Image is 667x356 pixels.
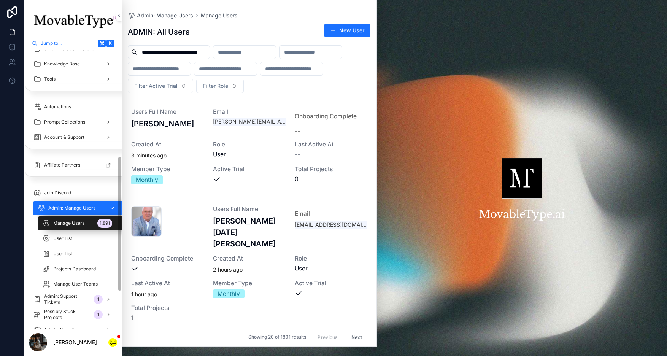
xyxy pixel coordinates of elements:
[53,251,72,257] span: User List
[295,209,367,218] span: Email
[131,151,167,160] p: 3 minutes ago
[53,235,72,242] span: User List
[346,331,367,343] button: Next
[136,175,158,184] div: Monthly
[29,37,117,50] button: Jump to...K
[94,295,103,304] div: 1
[29,158,117,172] a: Affiliate Partners
[122,195,376,332] a: Users Full Name[PERSON_NAME] [DATE] [PERSON_NAME]Email[EMAIL_ADDRESS][DOMAIN_NAME]Onboarding Comp...
[29,130,117,144] a: Account & Support
[295,112,367,121] span: Onboarding Complete
[53,339,97,346] p: [PERSON_NAME]
[128,12,193,19] a: Admin: Manage Users
[29,292,117,306] a: Admin: Support Tickets1
[128,79,193,93] button: Select Button
[44,61,80,67] span: Knowledge Base
[29,115,117,129] a: Prompt Collections
[295,127,300,135] span: --
[29,323,117,337] a: Admin: User Items
[213,280,286,286] span: Member Type
[44,119,85,125] span: Prompt Collections
[33,201,130,215] a: Admin: Manage Users
[295,166,367,172] span: Total Projects
[131,109,204,115] span: Users Full Name
[295,280,367,286] span: Active Trial
[213,118,286,126] a: [PERSON_NAME][EMAIL_ADDRESS][PERSON_NAME][DOMAIN_NAME]
[24,50,122,329] div: scrollable content
[201,12,238,19] a: Manage Users
[107,40,113,46] span: K
[53,281,98,287] span: Manage User Teams
[131,280,204,286] span: Last active at
[128,27,190,37] h1: ADMIN: All Users
[38,232,117,245] a: User List
[41,40,95,46] span: Jump to...
[203,82,228,90] span: Filter Role
[53,220,84,226] span: Manage Users
[29,308,117,321] a: Possibly Stuck Projects1
[213,141,286,148] span: Role
[213,151,226,158] span: User
[131,314,204,322] span: 1
[295,221,367,229] a: [EMAIL_ADDRESS][DOMAIN_NAME]
[94,310,103,319] div: 1
[295,256,367,262] span: Role
[131,256,204,262] span: Onboarding Complete
[44,308,91,321] span: Possibly Stuck Projects
[44,76,56,82] span: Tools
[213,256,286,262] span: Created at
[213,206,286,212] span: Users Full Name
[44,162,80,168] span: Affiliate Partners
[213,215,286,250] h3: [PERSON_NAME] [DATE] [PERSON_NAME]
[137,12,193,19] span: Admin: Manage Users
[44,190,71,196] span: Join Discord
[213,265,243,274] p: 2 hours ago
[29,186,117,200] a: Join Discord
[218,289,240,298] div: Monthly
[48,205,95,211] span: Admin: Manage Users
[38,262,117,276] a: Projects Dashboard
[44,134,84,140] span: Account & Support
[131,289,157,299] p: 1 hour ago
[295,141,367,148] span: Last active at
[131,141,204,148] span: Created at
[44,104,71,110] span: Automations
[29,100,117,114] a: Automations
[295,151,300,158] span: --
[29,57,117,71] a: Knowledge Base
[324,24,370,37] button: New User
[295,175,367,183] span: 0
[295,265,308,272] span: User
[29,10,117,33] img: App logo
[29,72,117,86] a: Tools
[53,266,96,272] span: Projects Dashboard
[44,327,83,333] span: Admin: User Items
[248,334,306,340] span: Showing 20 of 1891 results
[97,219,112,228] div: 1,891
[122,98,376,195] a: Users Full Name[PERSON_NAME]Email[PERSON_NAME][EMAIL_ADDRESS][PERSON_NAME][DOMAIN_NAME]Onboarding...
[38,247,117,261] a: User List
[134,82,178,90] span: Filter Active Trial
[131,166,204,172] span: Member Type
[38,216,126,230] a: Manage Users1,891
[213,166,286,172] span: Active Trial
[131,305,204,311] span: Total Projects
[213,109,286,115] span: Email
[131,118,204,129] h3: [PERSON_NAME]
[196,79,244,93] button: Select Button
[44,293,91,305] span: Admin: Support Tickets
[38,277,117,291] a: Manage User Teams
